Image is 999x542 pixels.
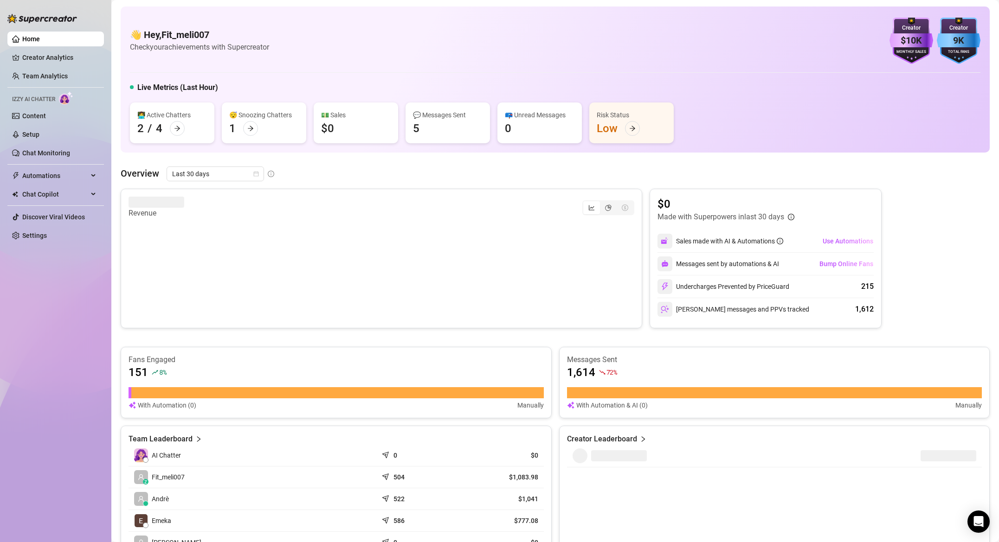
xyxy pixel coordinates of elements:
[137,82,218,93] h5: Live Metrics (Last Hour)
[640,434,646,445] span: right
[174,125,180,132] span: arrow-right
[955,400,982,410] article: Manually
[629,125,636,132] span: arrow-right
[567,434,637,445] article: Creator Leaderboard
[137,110,207,120] div: 👩‍💻 Active Chatters
[382,449,391,459] span: send
[129,355,544,365] article: Fans Engaged
[393,494,405,504] article: 522
[567,400,574,410] img: svg%3e
[138,496,144,502] span: user
[937,24,980,32] div: Creator
[22,72,68,80] a: Team Analytics
[382,515,391,524] span: send
[861,281,874,292] div: 215
[576,400,648,410] article: With Automation & AI (0)
[247,125,254,132] span: arrow-right
[567,355,982,365] article: Messages Sent
[135,514,148,527] img: Emeka
[889,24,933,32] div: Creator
[567,365,595,380] article: 1,614
[889,33,933,48] div: $10K
[393,516,405,525] article: 586
[152,369,158,376] span: rise
[321,121,334,136] div: $0
[172,167,258,181] span: Last 30 days
[777,238,783,244] span: info-circle
[59,91,73,105] img: AI Chatter
[466,472,538,482] article: $1,083.98
[138,400,196,410] article: With Automation (0)
[268,171,274,177] span: info-circle
[823,237,873,245] span: Use Automations
[466,494,538,504] article: $1,041
[967,510,990,533] div: Open Intercom Messenger
[130,41,269,53] article: Check your achievements with Supercreator
[22,213,85,221] a: Discover Viral Videos
[12,172,19,179] span: thunderbolt
[22,187,88,202] span: Chat Copilot
[22,131,39,138] a: Setup
[819,256,874,271] button: Bump Online Fans
[466,516,538,525] article: $777.08
[822,234,874,249] button: Use Automations
[121,166,159,180] article: Overview
[22,50,97,65] a: Creator Analytics
[22,232,47,239] a: Settings
[12,191,18,198] img: Chat Copilot
[134,448,148,462] img: izzy-ai-chatter-avatar-DDCN_rTZ.svg
[466,451,538,460] article: $0
[657,197,794,211] article: $0
[130,28,269,41] h4: 👋 Hey, Fit_meli007
[661,305,669,313] img: svg%3e
[12,95,55,104] span: Izzy AI Chatter
[657,211,784,223] article: Made with Superpowers in last 30 days
[413,121,419,136] div: 5
[195,434,202,445] span: right
[382,493,391,502] span: send
[661,282,669,291] img: svg%3e
[657,256,779,271] div: Messages sent by automations & AI
[138,474,144,480] span: user
[505,110,574,120] div: 📪 Unread Messages
[22,112,46,120] a: Content
[229,110,299,120] div: 😴 Snoozing Chatters
[661,237,669,245] img: svg%3e
[889,18,933,64] img: purple-badge-B9DA21FR.svg
[152,450,181,460] span: AI Chatter
[819,260,873,268] span: Bump Online Fans
[657,302,809,317] div: [PERSON_NAME] messages and PPVs tracked
[22,149,70,157] a: Chat Monitoring
[661,260,669,268] img: svg%3e
[129,365,148,380] article: 151
[129,208,184,219] article: Revenue
[229,121,236,136] div: 1
[321,110,391,120] div: 💵 Sales
[937,49,980,55] div: Total Fans
[788,214,794,220] span: info-circle
[22,35,40,43] a: Home
[588,204,595,211] span: line-chart
[129,400,136,410] img: svg%3e
[622,204,628,211] span: dollar-circle
[597,110,666,120] div: Risk Status
[129,434,193,445] article: Team Leaderboard
[137,121,144,136] div: 2
[159,368,166,376] span: 8 %
[855,304,874,315] div: 1,612
[393,451,397,460] article: 0
[382,471,391,480] span: send
[676,236,783,246] div: Sales made with AI & Automations
[143,479,148,485] div: z
[156,121,162,136] div: 4
[505,121,511,136] div: 0
[937,33,980,48] div: 9K
[517,400,544,410] article: Manually
[582,200,634,215] div: segmented control
[253,171,259,177] span: calendar
[152,516,171,526] span: Emeka
[599,369,606,376] span: fall
[605,204,612,211] span: pie-chart
[413,110,483,120] div: 💬 Messages Sent
[889,49,933,55] div: Monthly Sales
